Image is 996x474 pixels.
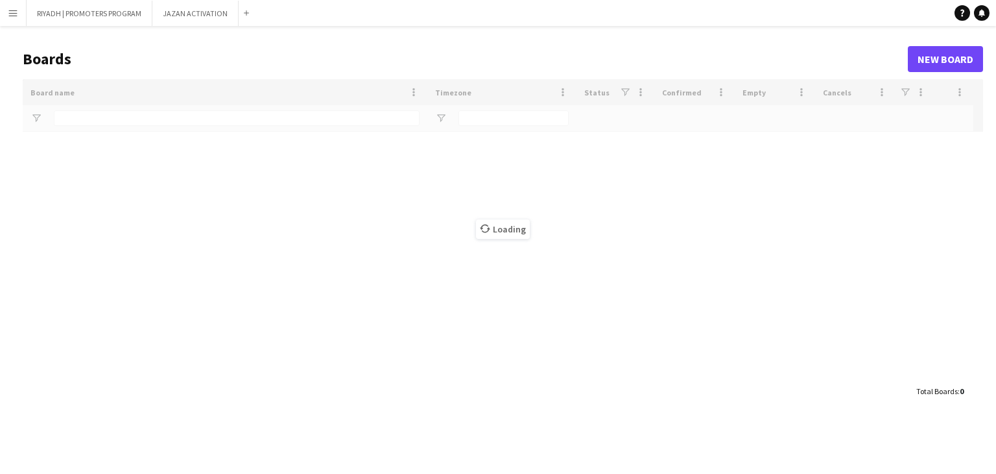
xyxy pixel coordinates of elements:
a: New Board [908,46,983,72]
span: Loading [476,219,530,239]
span: 0 [960,386,964,396]
span: Total Boards [916,386,958,396]
h1: Boards [23,49,908,69]
button: RIYADH | PROMOTERS PROGRAM [27,1,152,26]
button: JAZAN ACTIVATION [152,1,239,26]
div: : [916,379,964,404]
